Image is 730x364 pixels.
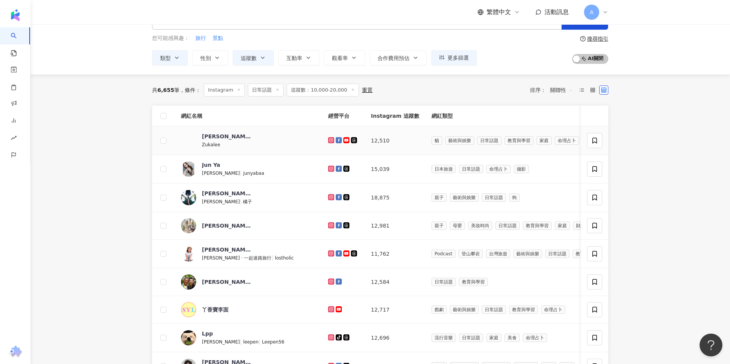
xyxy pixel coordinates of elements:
span: 藝術與娛樂 [513,250,542,258]
div: [PERSON_NAME] [202,190,251,197]
span: 家庭 [555,222,570,230]
button: 合作費用預估 [370,50,427,65]
img: KOL Avatar [181,302,196,317]
span: 您可能感興趣： [152,35,189,42]
a: KOL AvatarJun Ya[PERSON_NAME]|junyabaa [181,161,316,177]
a: KOL Avatar[PERSON_NAME]媽咪 x Q踢派 [181,218,316,233]
span: 互動率 [286,55,302,61]
div: 重置 [362,87,373,93]
a: KOL Avatar[PERSON_NAME] [181,274,316,290]
div: 搜尋指引 [587,36,608,42]
td: 12,696 [365,324,425,352]
span: 日常話題 [477,136,501,145]
span: 母嬰 [450,222,465,230]
img: KOL Avatar [181,161,196,177]
span: | [259,339,262,345]
span: 繁體中文 [487,8,511,16]
span: 日常話題 [459,334,483,342]
span: question-circle [580,36,586,41]
span: [PERSON_NAME] [202,171,240,176]
span: [PERSON_NAME] [202,339,240,345]
td: 11,762 [365,240,425,268]
span: 台灣旅遊 [486,250,510,258]
span: | [271,255,275,261]
span: junyabaa [243,171,264,176]
th: 網紅名稱 [175,106,322,127]
span: [PERSON_NAME] [202,199,240,204]
span: 命理占卜 [555,136,579,145]
span: 命理占卜 [523,334,547,342]
span: 日常話題 [495,222,520,230]
span: 財經 [573,222,588,230]
button: 性別 [192,50,228,65]
span: 教育與學習 [505,136,533,145]
span: 教育與學習 [523,222,552,230]
span: 命理占卜 [541,305,565,314]
img: logo icon [9,9,21,21]
span: lostholic [275,255,294,261]
span: 性別 [200,55,211,61]
span: 親子 [432,222,447,230]
img: KOL Avatar [181,190,196,205]
span: 貓 [432,136,442,145]
div: 丫香寶李面 [202,306,229,313]
span: | [240,170,243,176]
span: 藝術與娛樂 [450,305,479,314]
button: 互動率 [278,50,319,65]
img: KOL Avatar [181,133,196,148]
span: 合作費用預估 [378,55,409,61]
span: 觀看率 [332,55,348,61]
span: 旅行 [195,35,206,42]
button: 觀看率 [324,50,365,65]
span: 狗 [509,193,520,202]
a: KOL Avatar[PERSON_NAME]Zukalee [181,133,316,149]
img: KOL Avatar [181,274,196,290]
span: 日本旅遊 [432,165,456,173]
iframe: Help Scout Beacon - Open [700,334,722,356]
div: Lpp [202,330,213,337]
button: 景點 [212,34,224,43]
button: 更多篩選 [431,50,477,65]
div: 排序： [530,84,577,96]
span: 關聯性 [550,84,573,96]
span: 活動訊息 [544,8,569,16]
span: 家庭 [486,334,501,342]
img: KOL Avatar [181,246,196,261]
span: 美妝時尚 [468,222,492,230]
span: 追蹤數 [241,55,257,61]
div: 共 筆 [152,87,179,93]
a: KOL Avatar[PERSON_NAME][PERSON_NAME] · 一起迷路旅行|lostholic [181,246,316,262]
span: | [240,339,243,345]
span: 橘子 [243,199,252,204]
img: chrome extension [8,346,23,358]
button: 追蹤數 [233,50,274,65]
span: Zukalee [202,142,220,147]
span: | [240,198,243,204]
span: [PERSON_NAME] · 一起迷路旅行 [202,255,271,261]
div: [PERSON_NAME] [202,246,251,253]
span: 教育與學習 [573,250,601,258]
span: rise [11,130,17,147]
span: 類型 [160,55,171,61]
td: 12,981 [365,212,425,240]
button: 類型 [152,50,188,65]
button: 旅行 [195,34,206,43]
a: KOL Avatar丫香寶李面 [181,302,316,317]
span: 更多篩選 [448,55,469,61]
span: 教育與學習 [509,305,538,314]
img: KOL Avatar [181,330,196,345]
th: Instagram 追蹤數 [365,106,425,127]
div: [PERSON_NAME]媽咪 x Q踢派 [202,222,251,229]
span: A [590,8,594,16]
td: 12,717 [365,296,425,324]
span: 6,655 [157,87,174,93]
span: 教育與學習 [459,278,488,286]
span: 攝影 [514,165,529,173]
td: 18,875 [365,184,425,212]
span: Podcast [432,250,455,258]
td: 12,584 [365,268,425,296]
span: 登山攀岩 [459,250,483,258]
span: 家庭 [536,136,552,145]
a: KOL Avatar[PERSON_NAME][PERSON_NAME]|橘子 [181,190,316,206]
th: 經營平台 [322,106,365,127]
